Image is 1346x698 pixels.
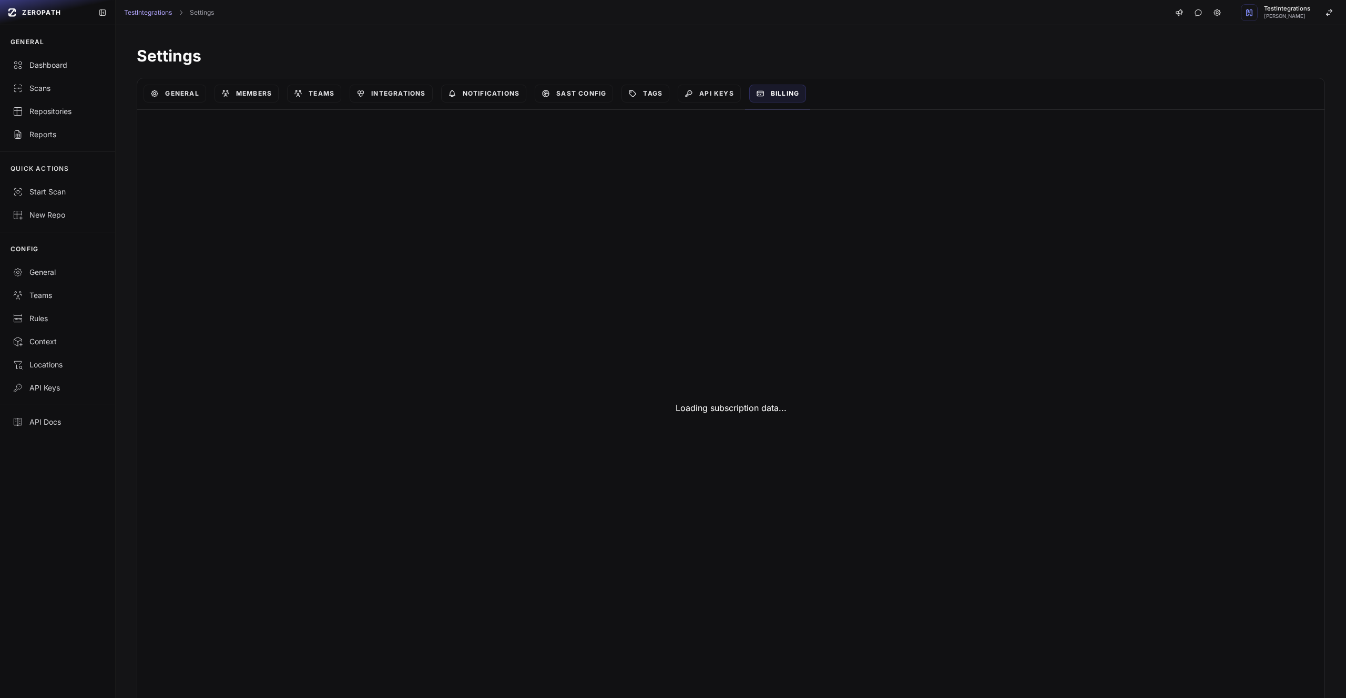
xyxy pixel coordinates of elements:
div: Start Scan [13,187,103,197]
div: Locations [13,360,103,370]
div: New Repo [13,210,103,220]
a: Billing [749,85,806,102]
div: API Keys [13,383,103,393]
div: Dashboard [13,60,103,70]
span: [PERSON_NAME] [1264,14,1310,19]
a: Tags [621,85,669,102]
p: GENERAL [11,38,44,46]
div: Rules [13,313,103,324]
div: Scans [13,83,103,94]
a: Members [215,85,279,102]
p: Loading subscription data... [676,402,787,414]
p: QUICK ACTIONS [11,165,69,173]
svg: chevron right, [177,9,185,16]
p: CONFIG [11,245,38,253]
a: API Keys [678,85,741,102]
h1: Settings [137,46,1325,65]
div: Context [13,336,103,347]
div: Teams [13,290,103,301]
a: Teams [287,85,341,102]
a: General [144,85,206,102]
div: API Docs [13,417,103,427]
span: TestIntegrations [1264,6,1310,12]
div: Reports [13,129,103,140]
div: General [13,267,103,278]
a: Settings [190,8,214,17]
nav: breadcrumb [124,8,214,17]
div: Repositories [13,106,103,117]
a: Integrations [350,85,432,102]
span: ZEROPATH [22,8,61,17]
a: TestIntegrations [124,8,172,17]
a: ZEROPATH [4,4,90,21]
a: SAST Config [535,85,613,102]
a: Notifications [441,85,527,102]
